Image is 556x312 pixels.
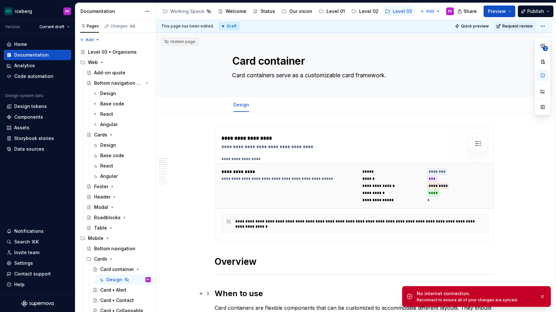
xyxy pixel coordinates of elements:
div: Home [14,41,27,48]
div: No internet connection. [417,290,534,297]
a: DesignPF [96,274,153,285]
div: Pages [80,24,99,29]
div: Level 01 [326,8,345,15]
div: Angular [100,121,118,128]
button: Publish [518,5,553,17]
svg: Supernova Logo [21,300,54,307]
a: Home [4,39,71,49]
div: Data sources [14,146,44,152]
span: Publish [527,8,544,15]
span: Preview [488,8,506,15]
div: Cards [84,254,153,264]
span: Share [464,8,477,15]
a: Base code [90,150,153,161]
div: Roadblocks [94,214,121,221]
span: Quick preview [461,24,489,29]
div: Web [88,59,98,66]
a: Base code [90,99,153,109]
div: Header [94,194,111,200]
button: Notifications [4,226,71,236]
div: Base code [100,152,124,159]
div: Draft [219,22,239,30]
div: Design [100,142,116,148]
button: icebergPF [1,4,74,18]
a: Storybook stories [4,133,71,144]
span: Current draft [39,24,64,29]
a: Cards [84,130,153,140]
a: Roadblocks [84,212,153,223]
button: Quick preview [453,22,492,31]
div: Level 02 [359,8,379,15]
div: Our vision [289,8,312,15]
div: Angular [100,173,118,179]
div: Welcome [226,8,246,15]
button: Add [418,7,442,16]
div: Footer [94,183,108,190]
a: React [90,109,153,119]
a: Angular [90,119,153,130]
a: UX patterns [416,6,455,16]
div: Storybook stories [14,135,54,142]
div: iceberg [15,8,32,15]
div: Base code [100,101,124,107]
div: Documentation [80,8,142,15]
div: Add-on quote [94,70,125,76]
span: 66 [129,24,136,29]
button: Request review [494,22,536,31]
div: Web [78,57,153,68]
a: Card • Contact [90,295,153,306]
a: Components [4,112,71,122]
div: Mobile [78,233,153,243]
div: Card • Alert [100,287,126,293]
div: Components [14,114,43,120]
a: Settings [4,258,71,268]
button: Search ⌘K [4,237,71,247]
div: Code automation [14,73,53,80]
a: Design tokens [4,101,71,112]
a: Bottom navigation [84,243,153,254]
a: Bottom navigation bar [84,78,153,88]
div: Cards [94,256,107,262]
div: Level 03 • Organisms [88,49,137,55]
div: Status [261,8,275,15]
div: Card • Contact [100,297,134,304]
div: Card container [100,266,134,273]
div: Reconnect to ensure all of your changes are synced. [417,297,534,303]
img: 418c6d47-6da6-4103-8b13-b5999f8989a1.png [5,7,12,15]
a: Analytics [4,60,71,71]
a: Header [84,192,153,202]
div: Bottom navigation [94,245,135,252]
a: Level 03 • Organisms [78,47,153,57]
span: Request review [502,24,533,29]
h2: When to use [215,288,494,299]
a: Footer [84,181,153,192]
div: Design tokens [14,103,47,110]
div: PF [147,276,149,283]
div: Assets [14,124,29,131]
div: Notifications [14,228,44,234]
a: Level 03 [382,6,415,16]
a: Card • Alert [90,285,153,295]
div: Design [106,276,122,283]
div: Working Space [170,8,204,15]
div: PF [65,9,69,14]
div: Documentation [14,52,49,58]
a: Our vision [279,6,315,16]
div: React [100,111,113,117]
a: Modal [84,202,153,212]
a: Table [84,223,153,233]
div: Version [5,24,20,29]
a: Level 02 [349,6,381,16]
div: Design [100,90,116,97]
div: Help [14,281,25,288]
a: Add-on quote [84,68,153,78]
div: Search ⌘K [14,239,39,245]
button: Share [454,5,481,17]
div: Level 03 [393,8,412,15]
div: Cards [94,132,107,138]
div: Analytics [14,62,35,69]
a: Documentation [4,50,71,60]
button: Help [4,279,71,290]
textarea: Card containers serve as a customizable card framework. [231,70,475,81]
